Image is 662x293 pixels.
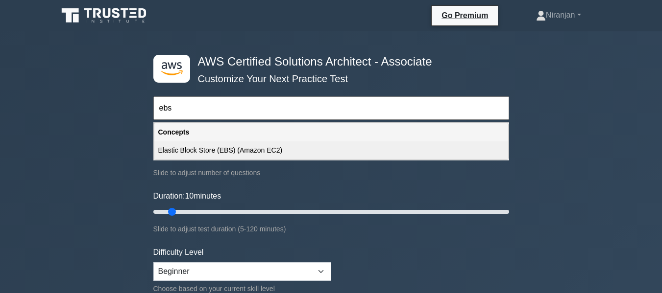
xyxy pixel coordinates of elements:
[153,247,204,258] label: Difficulty Level
[153,223,509,235] div: Slide to adjust test duration (5-120 minutes)
[154,123,508,141] div: Concepts
[436,9,494,22] a: Go Premium
[153,96,509,120] input: Start typing to filter on topic or concept...
[154,141,508,159] div: Elastic Block Store (EBS) (Amazon EC2)
[185,192,194,200] span: 10
[153,190,221,202] label: Duration: minutes
[194,55,461,69] h4: AWS Certified Solutions Architect - Associate
[153,167,509,179] div: Slide to adjust number of questions
[513,5,605,25] a: Niranjan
